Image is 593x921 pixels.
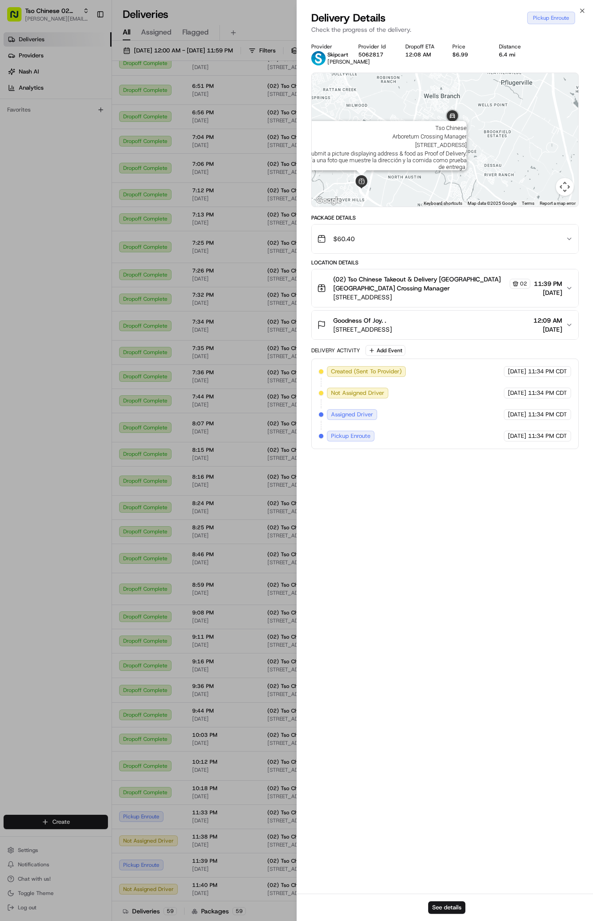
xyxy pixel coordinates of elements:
[76,201,83,208] div: 💻
[314,195,344,207] a: Open this area in Google Maps (opens a new window)
[468,201,516,206] span: Map data ©2025 Google
[9,201,16,208] div: 📗
[528,389,567,397] span: 11:34 PM CDT
[9,9,27,27] img: Nash
[333,234,355,243] span: $60.40
[312,269,578,307] button: (02) Tso Chinese Takeout & Delivery [GEOGRAPHIC_DATA] [GEOGRAPHIC_DATA] Crossing Manager02[STREET...
[9,86,25,102] img: 1736555255976-a54dd68f-1ca7-489b-9aae-adbdc363a1c4
[311,43,344,50] div: Provider
[295,125,466,131] span: Tso Chinese
[331,389,384,397] span: Not Assigned Driver
[28,163,95,170] span: Wisdom [PERSON_NAME]
[333,293,530,302] span: [STREET_ADDRESS]
[533,325,562,334] span: [DATE]
[508,411,526,419] span: [DATE]
[9,117,60,124] div: Past conversations
[534,279,562,288] span: 11:39 PM
[528,368,567,376] span: 11:34 PM CDT
[508,432,526,440] span: [DATE]
[424,200,462,207] button: Keyboard shortcuts
[327,58,370,65] span: [PERSON_NAME]
[499,43,532,50] div: Distance
[89,222,108,229] span: Pylon
[5,197,72,213] a: 📗Knowledge Base
[540,201,576,206] a: Report a map error
[314,195,344,207] img: Google
[139,115,163,125] button: See all
[295,133,466,140] span: Arboretum Crossing Manager
[452,43,485,50] div: Price
[331,411,373,419] span: Assigned Driver
[534,288,562,297] span: [DATE]
[508,389,526,397] span: [DATE]
[327,51,348,58] span: Skipcart
[331,368,402,376] span: Created (Sent To Provider)
[97,163,100,170] span: •
[312,225,578,253] button: $60.40
[428,901,465,914] button: See details
[120,139,123,146] span: •
[19,86,35,102] img: 8571987876998_91fb9ceb93ad5c398215_72.jpg
[85,200,144,209] span: API Documentation
[528,432,567,440] span: 11:34 PM CDT
[23,58,148,67] input: Clear
[508,368,526,376] span: [DATE]
[333,275,508,293] span: (02) Tso Chinese Takeout & Delivery [GEOGRAPHIC_DATA] [GEOGRAPHIC_DATA] Crossing Manager
[9,155,23,172] img: Wisdom Oko
[358,43,391,50] div: Provider Id
[72,197,147,213] a: 💻API Documentation
[40,95,123,102] div: We're available if you need us!
[102,163,120,170] span: [DATE]
[18,200,69,209] span: Knowledge Base
[9,130,23,145] img: Antonia (Store Manager)
[331,432,370,440] span: Pickup Enroute
[358,51,383,58] button: 5062817
[312,311,578,339] button: Goodness Of Joy. .[STREET_ADDRESS]12:09 AM[DATE]
[522,201,534,206] a: Terms (opens in new tab)
[311,51,326,65] img: profile_skipcart_partner.png
[365,345,405,356] button: Add Event
[125,139,143,146] span: [DATE]
[556,178,574,196] button: Map camera controls
[533,316,562,325] span: 12:09 AM
[289,142,466,148] span: [STREET_ADDRESS]
[152,88,163,99] button: Start new chat
[405,51,438,58] div: 12:08 AM
[311,347,360,354] div: Delivery Activity
[63,222,108,229] a: Powered byPylon
[452,51,485,58] div: $6.99
[528,411,567,419] span: 11:34 PM CDT
[520,280,527,287] span: 02
[40,86,147,95] div: Start new chat
[333,316,386,325] span: Goodness Of Joy. .
[311,259,579,266] div: Location Details
[405,43,438,50] div: Dropoff ETA
[9,36,163,50] p: Welcome 👋
[311,214,579,221] div: Package Details
[311,11,386,25] span: Delivery Details
[333,325,392,334] span: [STREET_ADDRESS]
[311,25,579,34] p: Check the progress of the delivery.
[298,150,466,170] span: Submit a picture displaying address & food as Proof of Delivery. Envía una foto que muestre la di...
[499,51,532,58] div: 6.4 mi
[28,139,118,146] span: [PERSON_NAME] (Store Manager)
[18,164,25,171] img: 1736555255976-a54dd68f-1ca7-489b-9aae-adbdc363a1c4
